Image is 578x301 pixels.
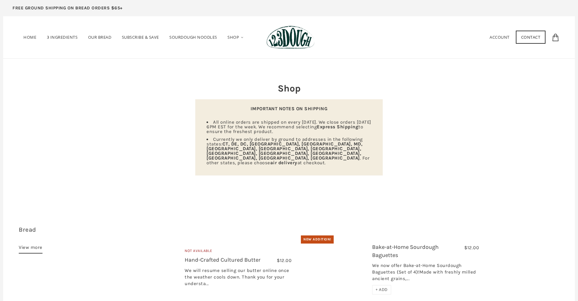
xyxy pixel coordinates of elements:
h2: Shop [195,82,383,95]
a: Hand-Crafted Cultured Butter [185,256,261,263]
a: Contact [516,31,546,44]
strong: CT, DE, DC, [GEOGRAPHIC_DATA], [GEOGRAPHIC_DATA], MD, [GEOGRAPHIC_DATA], [GEOGRAPHIC_DATA], [GEOG... [207,141,362,161]
a: Bread [19,226,36,233]
a: Shop [223,26,249,49]
div: Not Available [185,248,291,256]
a: 3 Ingredients [42,26,82,49]
strong: air delivery [270,160,297,165]
span: Home [23,34,36,40]
p: FREE GROUND SHIPPING ON BREAD ORDERS $65+ [12,5,123,12]
a: SOURDOUGH NOODLES [165,26,222,49]
a: Home [19,26,41,49]
img: 123Dough Bakery [267,26,314,49]
a: Our Bread [83,26,116,49]
span: $12.00 [464,245,479,250]
div: We will resume selling our butter online once the weather cools down. Thank you for your understa... [185,267,291,290]
span: Subscribe & Save [122,34,159,40]
span: $12.00 [277,258,291,263]
a: FREE GROUND SHIPPING ON BREAD ORDERS $65+ [3,3,132,16]
a: View more [19,244,42,254]
strong: Express Shipping [317,124,358,130]
strong: IMPORTANT NOTES ON SHIPPING [251,106,328,111]
div: + ADD [372,285,391,294]
a: Account [490,34,510,40]
span: All online orders are shipped on every [DATE]. We close orders [DATE] 6PM EST for the week. We re... [207,119,371,134]
h3: 11 items [19,225,109,244]
span: SOURDOUGH NOODLES [169,34,217,40]
div: New Addition! [301,235,334,244]
span: 3 Ingredients [47,34,78,40]
div: We now offer Bake-at-Home Sourdough Baguettes (Set of 4)!Made with freshly milled ancient grains,... [372,262,479,285]
span: Our Bread [88,34,112,40]
nav: Primary [19,26,249,49]
span: Shop [227,34,239,40]
a: Subscribe & Save [117,26,164,49]
a: Bake-at-Home Sourdough Baguettes [372,244,439,258]
span: Currently we only deliver by ground to addresses in the following states: . For other states, ple... [207,136,370,165]
span: + ADD [376,287,388,292]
